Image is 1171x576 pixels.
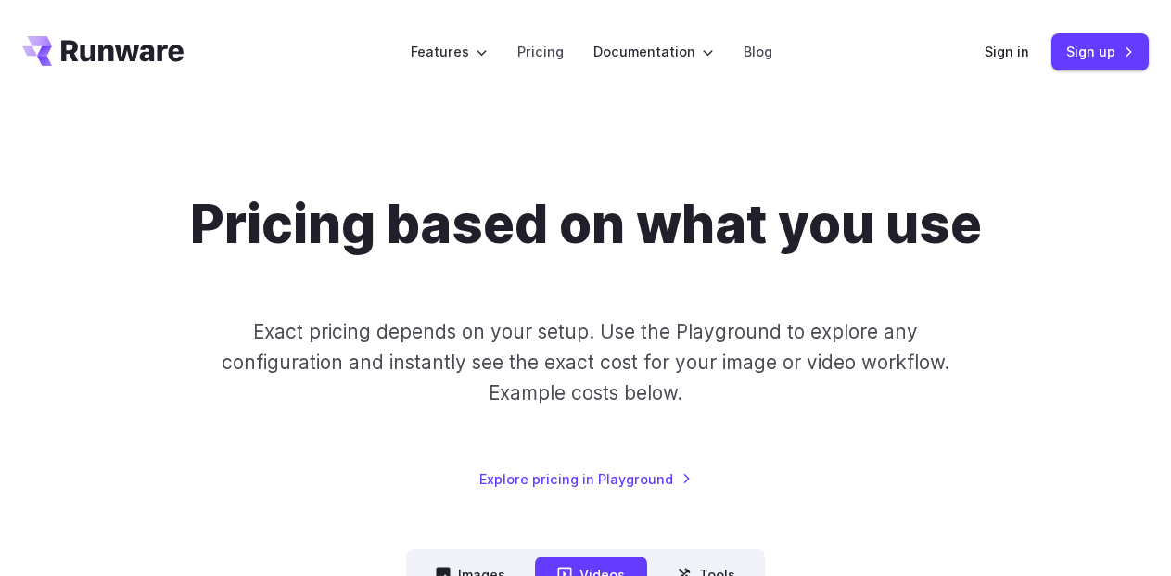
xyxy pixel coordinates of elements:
a: Go to / [22,36,184,66]
p: Exact pricing depends on your setup. Use the Playground to explore any configuration and instantl... [191,316,980,409]
a: Sign in [985,41,1029,62]
a: Explore pricing in Playground [479,468,692,490]
label: Documentation [593,41,714,62]
h1: Pricing based on what you use [190,193,982,257]
label: Features [411,41,488,62]
a: Sign up [1051,33,1149,70]
a: Blog [744,41,772,62]
a: Pricing [517,41,564,62]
